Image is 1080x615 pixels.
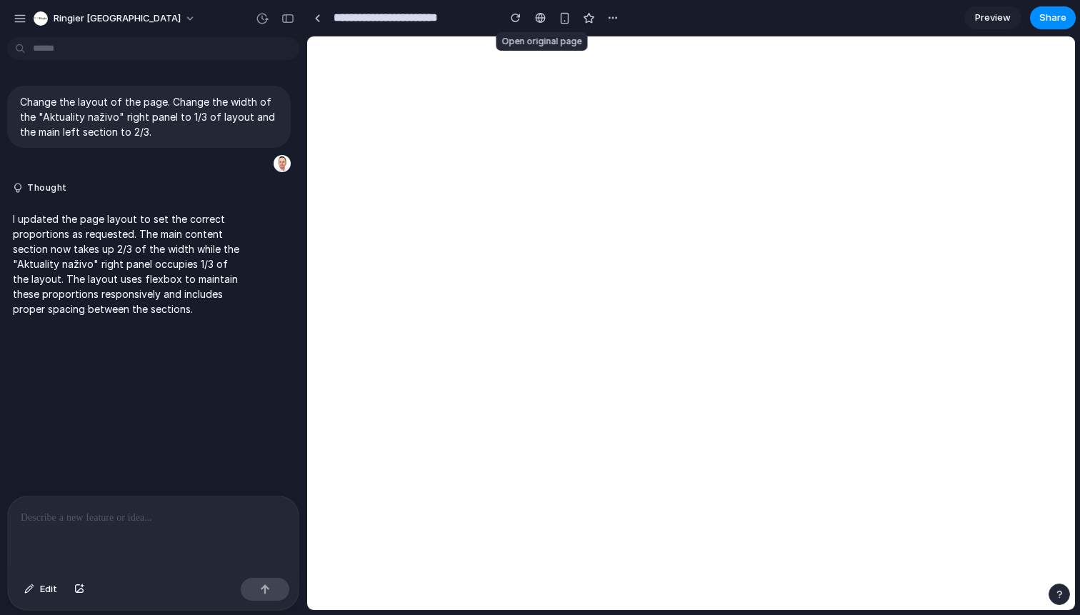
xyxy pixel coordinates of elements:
button: Edit [17,578,64,601]
p: I updated the page layout to set the correct proportions as requested. The main content section n... [13,211,240,316]
span: Ringier [GEOGRAPHIC_DATA] [54,11,181,26]
button: Ringier [GEOGRAPHIC_DATA] [28,7,203,30]
span: Share [1039,11,1066,25]
a: Preview [964,6,1021,29]
span: Preview [975,11,1011,25]
p: Change the layout of the page. Change the width of the "Aktuality naživo" right panel to 1/3 of l... [20,94,278,139]
span: Edit [40,582,57,596]
button: Share [1030,6,1076,29]
div: Open original page [496,32,588,51]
